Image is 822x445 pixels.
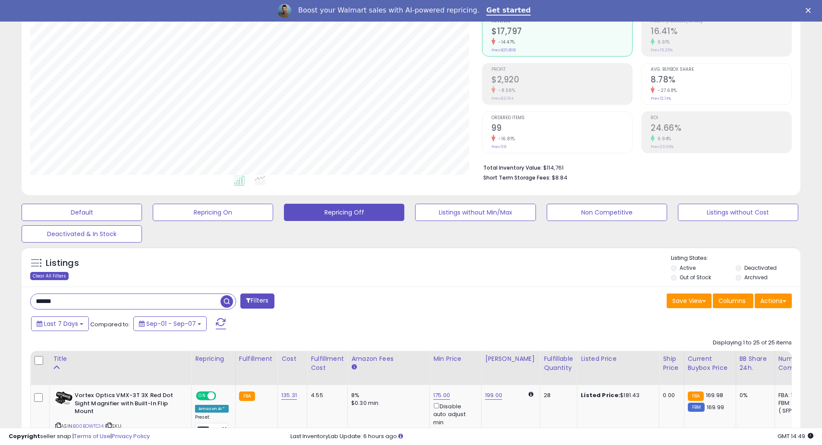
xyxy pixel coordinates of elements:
div: seller snap | | [9,432,150,441]
div: Fulfillment [239,354,274,363]
div: 28 [544,391,570,399]
div: Ship Price [663,354,680,372]
div: Close [806,8,814,13]
div: FBA: 12 [778,391,807,399]
h2: 99 [491,123,632,135]
div: Cost [281,354,303,363]
div: Fulfillable Quantity [544,354,573,372]
div: Repricing [195,354,232,363]
small: Prev: 119 [491,144,507,149]
small: -14.47% [495,39,515,45]
small: FBM [688,403,705,412]
div: ( SFP: 2 ) [778,407,807,415]
img: Profile image for Adrian [277,4,291,18]
span: Compared to: [90,320,130,328]
div: $181.43 [581,391,652,399]
button: Sep-01 - Sep-07 [133,316,207,331]
strong: Copyright [9,432,40,440]
button: Columns [713,294,753,308]
a: 175.00 [433,391,450,400]
h2: 16.41% [651,26,791,38]
small: -16.81% [495,136,515,142]
h5: Listings [46,257,79,269]
i: Calculated using Dynamic Max Price. [529,391,533,397]
a: Get started [486,6,531,16]
span: Profit [491,67,632,72]
button: Listings without Min/Max [415,204,535,221]
li: $114,761 [483,162,785,172]
div: 8% [351,391,423,399]
div: 0.00 [663,391,677,399]
button: Repricing Off [284,204,404,221]
button: Deactivated & In Stock [22,225,142,243]
a: Terms of Use [74,432,110,440]
div: Boost your Walmart sales with AI-powered repricing. [298,6,479,15]
span: Profit [PERSON_NAME] [651,19,791,24]
label: Deactivated [744,264,777,271]
span: 2025-09-15 14:49 GMT [778,432,813,440]
h2: $2,920 [491,75,632,86]
div: Amazon AI * [195,405,229,413]
button: Repricing On [153,204,273,221]
img: 412uQNMPpZL._SL40_.jpg [55,391,72,405]
small: Amazon Fees. [351,363,356,371]
div: BB Share 24h. [740,354,771,372]
button: Actions [755,294,792,308]
div: Clear All Filters [30,272,69,280]
label: Active [680,264,696,271]
b: Vortex Optics VMX-3T 3X Red Dot Sight Magnifier with Built-In Flip Mount [75,391,180,418]
button: Listings without Cost [678,204,798,221]
span: $8.84 [552,174,567,182]
div: 4.55 [311,391,341,399]
span: Columns [718,297,746,305]
span: Avg. Buybox Share [651,67,791,72]
span: Sep-01 - Sep-07 [146,319,196,328]
p: Listing States: [671,254,800,262]
div: Displaying 1 to 25 of 25 items [713,339,792,347]
h2: 24.66% [651,123,791,135]
div: Preset: [195,414,229,434]
div: Num of Comp. [778,354,810,372]
button: Non Competitive [547,204,667,221]
div: Current Buybox Price [688,354,732,372]
div: FBM: 7 [778,399,807,407]
div: Title [53,354,188,363]
small: Prev: 15.35% [651,47,673,53]
span: ROI [651,116,791,120]
b: Listed Price: [581,391,620,399]
a: 199.00 [485,391,502,400]
small: Prev: 12.14% [651,96,671,101]
label: Archived [744,274,768,281]
small: FBA [239,391,255,401]
h2: $17,797 [491,26,632,38]
div: $0.30 min [351,399,423,407]
div: 0% [740,391,768,399]
b: Short Term Storage Fees: [483,174,551,181]
small: -27.68% [655,87,677,94]
span: 169.99 [707,403,724,411]
div: Fulfillment Cost [311,354,344,372]
div: Min Price [433,354,478,363]
span: OFF [215,392,229,400]
a: Privacy Policy [112,432,150,440]
small: 6.91% [655,39,670,45]
small: Prev: $3,194 [491,96,513,101]
span: Ordered Items [491,116,632,120]
a: 135.31 [281,391,297,400]
button: Default [22,204,142,221]
div: Disable auto adjust min [433,401,475,426]
div: [PERSON_NAME] [485,354,536,363]
small: -8.58% [495,87,515,94]
div: Last InventoryLab Update: 6 hours ago. [290,432,813,441]
small: Prev: $20,808 [491,47,516,53]
button: Last 7 Days [31,316,89,331]
span: ON [197,392,208,400]
span: 169.98 [706,391,723,399]
h2: 8.78% [651,75,791,86]
span: Last 7 Days [44,319,78,328]
small: Prev: 23.06% [651,144,674,149]
small: FBA [688,391,704,401]
div: Listed Price [581,354,655,363]
span: Revenue [491,19,632,24]
small: 6.94% [655,136,671,142]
